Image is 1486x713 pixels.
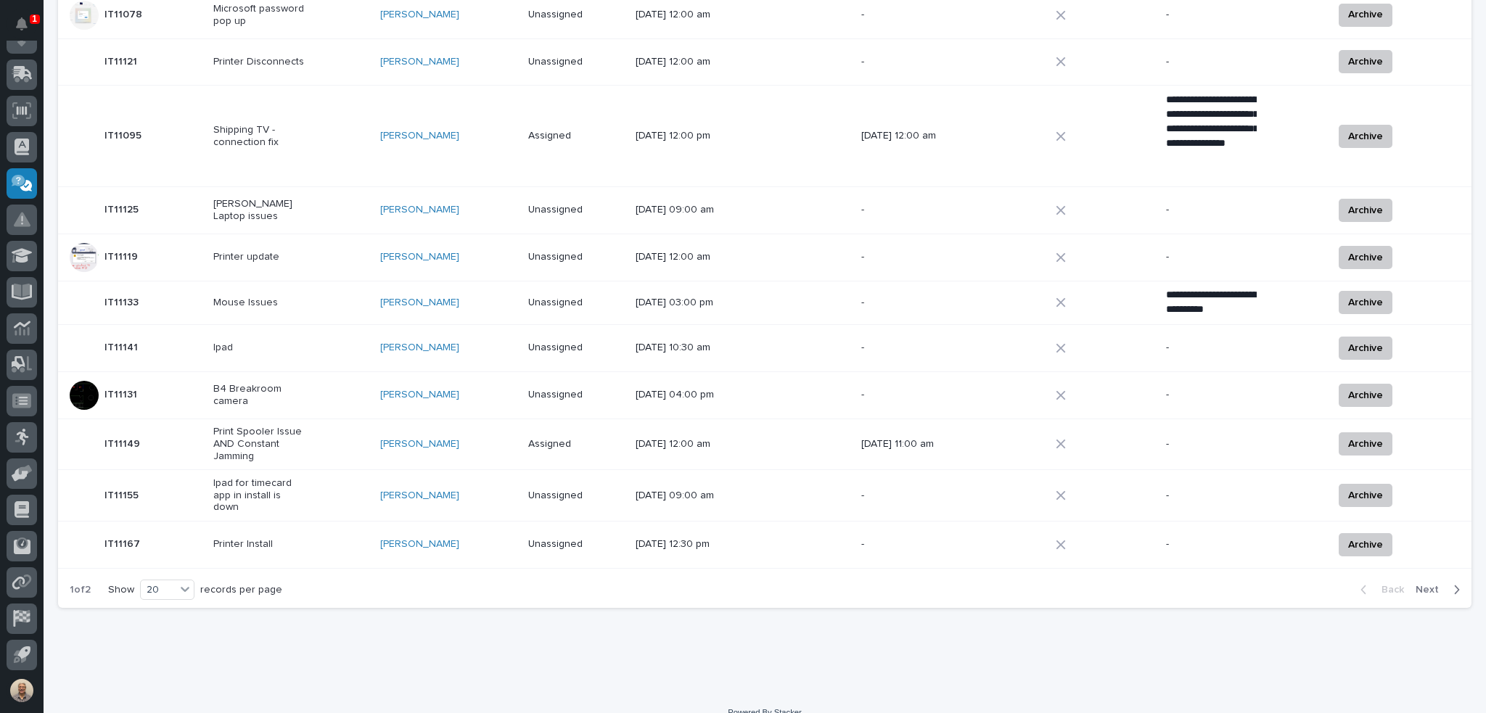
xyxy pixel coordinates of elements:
p: [DATE] 09:00 am [636,204,726,216]
span: Archive [1348,53,1383,70]
p: [DATE] 12:00 am [636,56,726,68]
p: - [861,490,952,502]
p: [DATE] 12:30 pm [636,538,726,551]
p: Printer Disconnects [213,56,304,68]
p: 1 [32,14,37,24]
p: - [861,342,952,354]
p: IT11121 [104,53,140,68]
p: Ipad for timecard app in install is down [213,477,304,514]
button: Back [1349,583,1410,596]
p: - [1166,538,1257,551]
p: Unassigned [528,56,619,68]
p: Unassigned [528,251,619,263]
p: IT11141 [104,339,141,354]
span: Archive [1348,435,1383,453]
p: - [1166,438,1257,450]
p: - [1166,204,1257,216]
p: Ipad [213,342,304,354]
p: [DATE] 11:00 am [861,438,952,450]
p: [DATE] 10:30 am [636,342,726,354]
tr: IT11141IT11141 Ipad[PERSON_NAME] Unassigned[DATE] 10:30 am--Archive [58,324,1471,371]
button: Archive [1339,337,1392,360]
span: Archive [1348,294,1383,311]
a: [PERSON_NAME] [380,204,459,216]
p: [DATE] 09:00 am [636,490,726,502]
p: - [861,297,952,309]
a: [PERSON_NAME] [380,297,459,309]
p: Printer update [213,251,304,263]
p: - [1166,389,1257,401]
p: Printer Install [213,538,304,551]
span: Archive [1348,128,1383,145]
p: Unassigned [528,538,619,551]
button: Archive [1339,246,1392,269]
span: Archive [1348,339,1383,357]
p: [DATE] 03:00 pm [636,297,726,309]
button: users-avatar [7,675,37,706]
p: Unassigned [528,204,619,216]
p: IT11149 [104,435,143,450]
p: Unassigned [528,9,619,21]
p: Microsoft password pop up [213,3,304,28]
p: B4 Breakroom camera [213,383,304,408]
p: Unassigned [528,297,619,309]
button: Notifications [7,9,37,39]
span: Archive [1348,536,1383,553]
tr: IT11095IT11095 Shipping TV - connection fix[PERSON_NAME] Assigned[DATE] 12:00 pm[DATE] 12:00 am**... [58,86,1471,186]
p: - [1166,56,1257,68]
button: Archive [1339,533,1392,556]
button: Archive [1339,4,1392,27]
div: 20 [141,582,176,598]
a: [PERSON_NAME] [380,342,459,354]
button: Archive [1339,50,1392,73]
p: IT11125 [104,201,141,216]
span: Archive [1348,249,1383,266]
p: IT11095 [104,127,144,142]
p: [DATE] 12:00 am [636,251,726,263]
p: Unassigned [528,389,619,401]
button: Archive [1339,432,1392,456]
p: Print Spooler Issue AND Constant Jamming [213,426,304,462]
p: IT11167 [104,535,143,551]
p: Shipping TV - connection fix [213,124,304,149]
tr: IT11149IT11149 Print Spooler Issue AND Constant Jamming[PERSON_NAME] Assigned[DATE] 12:00 am[DATE... [58,419,1471,470]
p: IT11119 [104,248,141,263]
p: - [1166,342,1257,354]
span: Archive [1348,387,1383,404]
p: - [861,204,952,216]
button: Archive [1339,125,1392,148]
p: Show [108,584,134,596]
p: IT11078 [104,6,145,21]
span: Back [1373,583,1404,596]
p: IT11131 [104,386,140,401]
p: IT11133 [104,294,141,309]
div: Notifications1 [18,17,37,41]
tr: IT11131IT11131 B4 Breakroom camera[PERSON_NAME] Unassigned[DATE] 04:00 pm--Archive [58,371,1471,419]
p: records per page [200,584,282,596]
p: [DATE] 12:00 pm [636,130,726,142]
tr: IT11125IT11125 [PERSON_NAME] Laptop issues[PERSON_NAME] Unassigned[DATE] 09:00 am--Archive [58,186,1471,234]
p: - [861,389,952,401]
button: Archive [1339,291,1392,314]
p: - [1166,9,1257,21]
p: - [1166,251,1257,263]
p: [DATE] 12:00 am [636,9,726,21]
p: IT11155 [104,487,141,502]
tr: IT11121IT11121 Printer Disconnects[PERSON_NAME] Unassigned[DATE] 12:00 am--Archive [58,38,1471,86]
a: [PERSON_NAME] [380,438,459,450]
a: [PERSON_NAME] [380,490,459,502]
p: - [861,538,952,551]
p: - [861,9,952,21]
button: Archive [1339,199,1392,222]
button: Archive [1339,384,1392,407]
p: [DATE] 12:00 am [861,130,952,142]
a: [PERSON_NAME] [380,9,459,21]
p: Assigned [528,130,619,142]
p: Unassigned [528,342,619,354]
button: Archive [1339,484,1392,507]
a: [PERSON_NAME] [380,389,459,401]
button: Next [1410,583,1471,596]
p: Unassigned [528,490,619,502]
p: 1 of 2 [58,572,102,608]
p: - [861,251,952,263]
